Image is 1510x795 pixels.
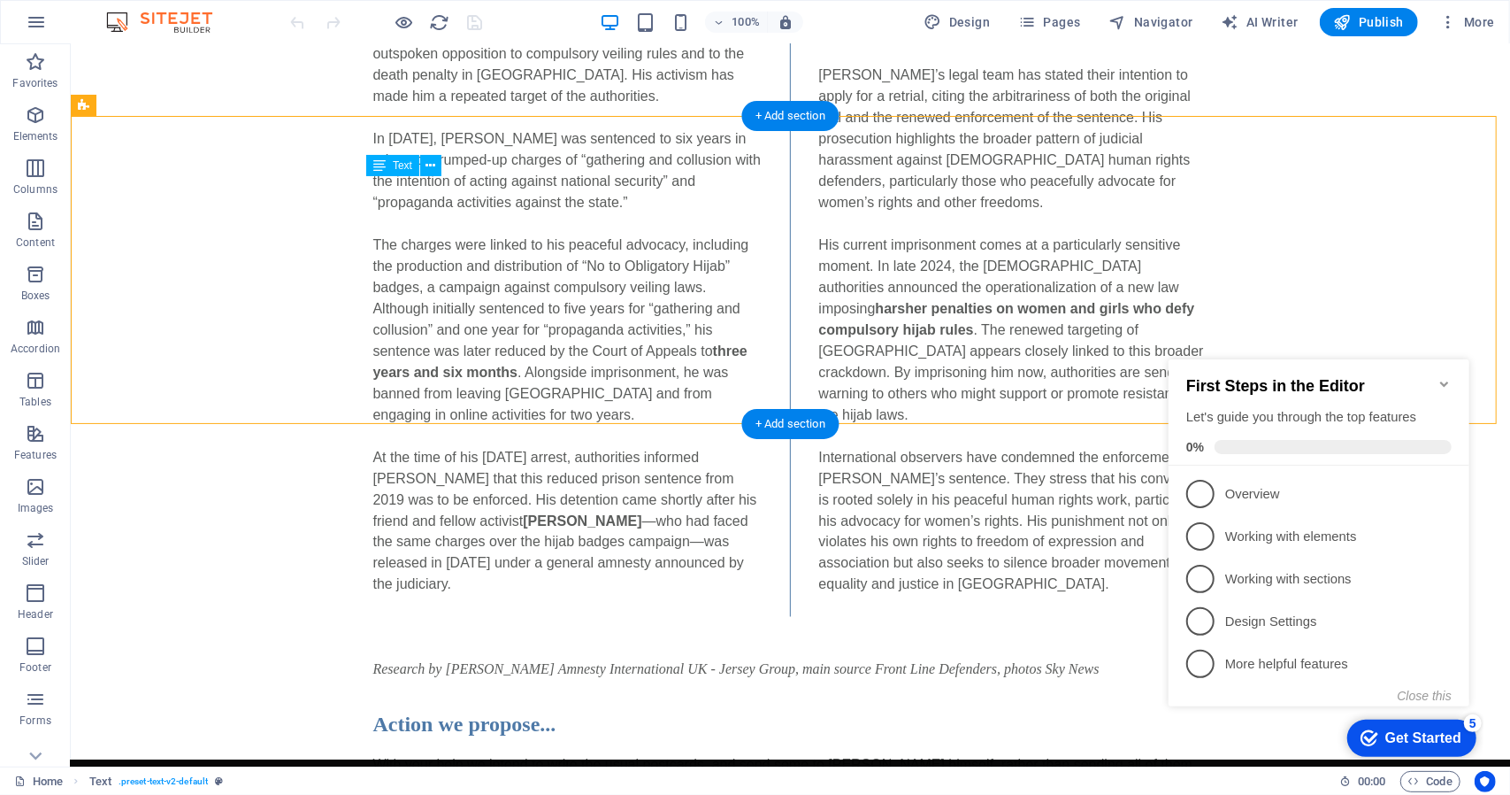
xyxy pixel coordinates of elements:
[741,101,839,131] div: + Add section
[778,14,793,30] i: On resize automatically adjust zoom level to fit chosen device.
[1432,8,1502,36] button: More
[119,771,208,792] span: . preset-text-v2-default
[236,354,290,368] button: Close this
[64,320,276,339] p: More helpful features
[303,380,320,397] div: 5
[7,223,308,266] li: Working with sections
[1339,771,1386,792] h6: Session time
[276,42,290,57] div: Minimize checklist
[14,448,57,462] p: Features
[430,12,450,33] i: Reload page
[14,771,63,792] a: Click to cancel selection. Double-click to open Pages
[215,776,223,786] i: This element is a customizable preset
[25,42,290,61] h2: First Steps in the Editor
[25,105,53,120] span: 0%
[1109,13,1193,31] span: Navigator
[19,395,51,409] p: Tables
[1215,8,1306,36] button: AI Writer
[1408,771,1453,792] span: Code
[1370,775,1373,788] span: :
[64,278,276,297] p: Design Settings
[1018,13,1080,31] span: Pages
[22,554,50,568] p: Slider
[917,8,998,36] button: Design
[7,308,308,351] li: More helpful features
[19,714,51,728] p: Forms
[13,129,58,143] p: Elements
[1475,771,1496,792] button: Usercentrics
[11,342,60,356] p: Accordion
[64,235,276,254] p: Working with sections
[394,12,415,33] button: Click here to leave preview mode and continue editing
[64,151,276,169] p: Overview
[224,396,300,412] div: Get Started
[1222,13,1299,31] span: AI Writer
[741,409,839,439] div: + Add section
[7,138,308,181] li: Overview
[917,8,998,36] div: Design (Ctrl+Alt+Y)
[12,76,57,90] p: Favorites
[1400,771,1460,792] button: Code
[21,289,50,303] p: Boxes
[1439,13,1495,31] span: More
[186,385,315,422] div: Get Started 5 items remaining, 0% complete
[1011,8,1087,36] button: Pages
[16,235,55,250] p: Content
[64,193,276,212] p: Working with elements
[18,501,54,515] p: Images
[924,13,991,31] span: Design
[102,12,234,33] img: Editor Logo
[1102,8,1200,36] button: Navigator
[19,660,51,675] p: Footer
[7,266,308,308] li: Design Settings
[89,771,224,792] nav: breadcrumb
[1358,771,1385,792] span: 00 00
[89,771,111,792] span: Click to select. Double-click to edit
[705,12,768,33] button: 100%
[393,160,412,171] span: Text
[13,182,57,197] p: Columns
[732,12,760,33] h6: 100%
[1334,13,1404,31] span: Publish
[429,12,450,33] button: reload
[25,73,290,92] div: Let's guide you through the top features
[18,607,53,621] p: Header
[7,181,308,223] li: Working with elements
[1320,8,1418,36] button: Publish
